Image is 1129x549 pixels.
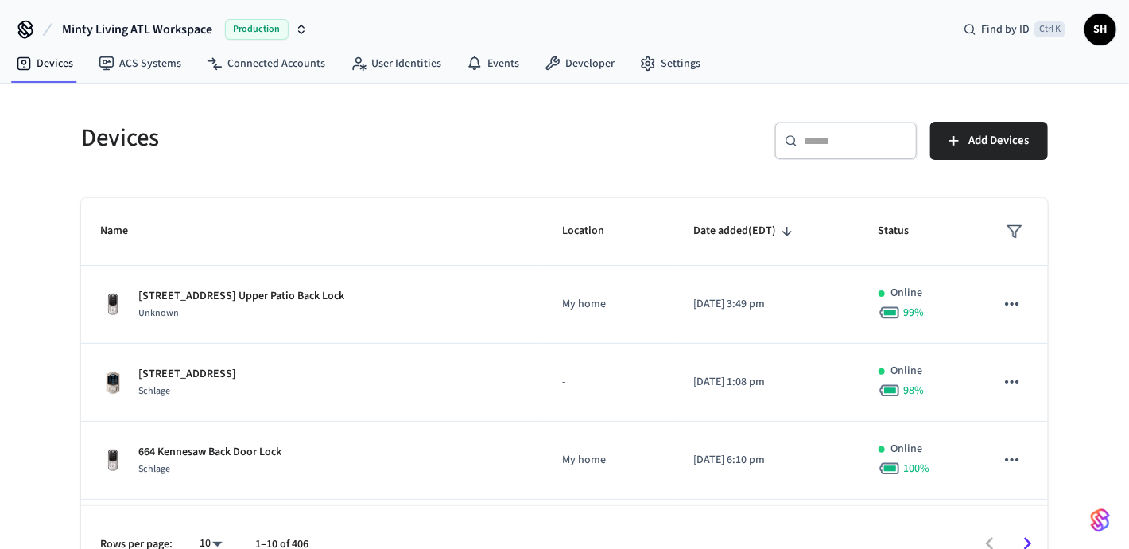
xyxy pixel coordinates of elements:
[562,452,655,469] p: My home
[694,374,840,391] p: [DATE] 1:08 pm
[904,383,925,399] span: 98 %
[891,363,923,380] p: Online
[981,21,1030,37] span: Find by ID
[100,219,149,243] span: Name
[1034,21,1065,37] span: Ctrl K
[86,49,194,78] a: ACS Systems
[879,219,930,243] span: Status
[562,374,655,391] p: -
[100,292,126,317] img: Yale Assure Touchscreen Wifi Smart Lock, Satin Nickel, Front
[694,219,797,243] span: Date added(EDT)
[627,49,713,78] a: Settings
[138,462,170,476] span: Schlage
[930,122,1048,160] button: Add Devices
[138,444,281,461] p: 664 Kennesaw Back Door Lock
[225,19,289,40] span: Production
[138,306,179,320] span: Unknown
[62,20,212,39] span: Minty Living ATL Workspace
[3,49,86,78] a: Devices
[562,219,625,243] span: Location
[100,370,126,395] img: Schlage Sense Smart Deadbolt with Camelot Trim, Front
[1084,14,1116,45] button: SH
[891,285,923,302] p: Online
[1086,15,1115,44] span: SH
[968,130,1029,151] span: Add Devices
[138,288,344,305] p: [STREET_ADDRESS] Upper Patio Back Lock
[194,49,338,78] a: Connected Accounts
[454,49,532,78] a: Events
[338,49,454,78] a: User Identities
[904,461,930,477] span: 100 %
[562,296,655,313] p: My home
[81,122,555,154] h5: Devices
[694,296,840,313] p: [DATE] 3:49 pm
[100,448,126,473] img: Yale Assure Touchscreen Wifi Smart Lock, Satin Nickel, Front
[138,384,170,398] span: Schlage
[532,49,627,78] a: Developer
[904,305,925,321] span: 99 %
[694,452,840,469] p: [DATE] 6:10 pm
[1091,508,1110,533] img: SeamLogoGradient.69752ec5.svg
[951,15,1078,44] div: Find by IDCtrl K
[138,366,236,383] p: [STREET_ADDRESS]
[891,441,923,457] p: Online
